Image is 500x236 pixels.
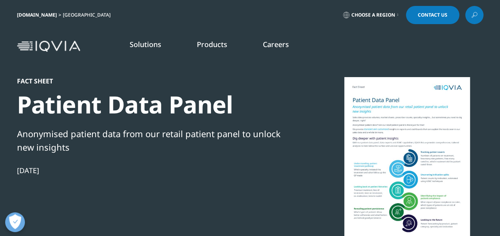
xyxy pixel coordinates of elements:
[418,13,447,17] span: Contact Us
[17,11,57,18] a: [DOMAIN_NAME]
[63,12,114,18] div: [GEOGRAPHIC_DATA]
[130,40,161,49] a: Solutions
[263,40,289,49] a: Careers
[17,90,288,119] div: Patient Data Panel
[17,77,288,85] div: Fact Sheet
[17,166,288,175] div: [DATE]
[17,41,80,52] img: IQVIA Healthcare Information Technology and Pharma Clinical Research Company
[351,12,395,18] span: Choose a Region
[17,127,288,154] div: Anonymised patient data from our retail patient panel to unlock new insights
[197,40,227,49] a: Products
[5,212,25,232] button: Open Preferences
[83,28,483,65] nav: Primary
[406,6,459,24] a: Contact Us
